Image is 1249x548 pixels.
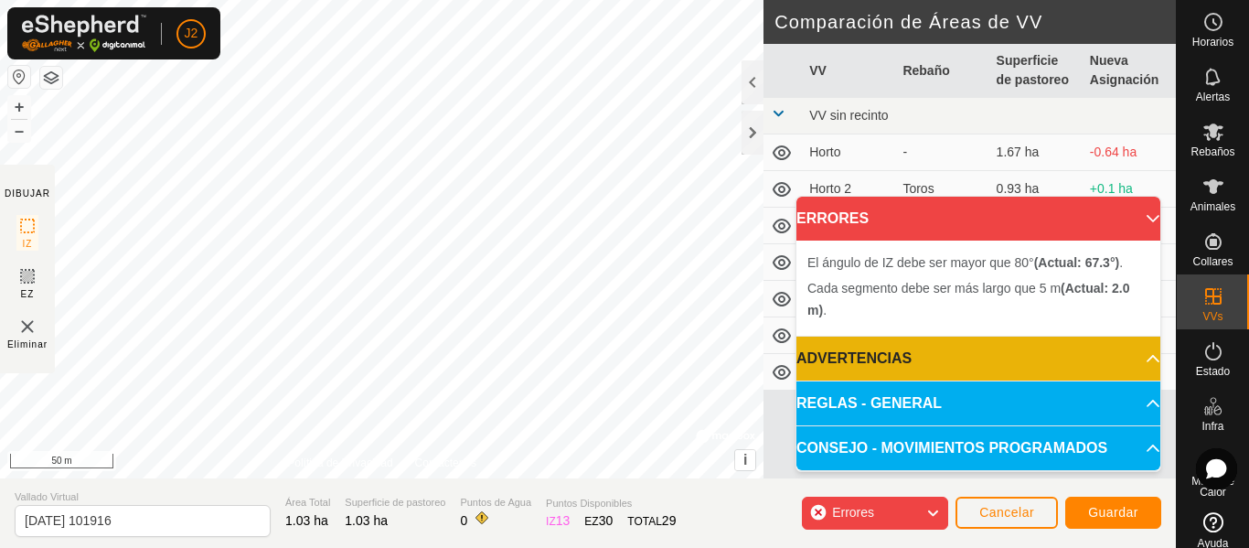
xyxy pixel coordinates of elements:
[809,108,888,123] span: VV sin recinto
[23,237,33,251] span: IZ
[599,513,614,528] span: 30
[1201,421,1223,432] span: Infra
[8,96,30,118] button: +
[1088,505,1138,520] span: Guardar
[802,134,895,171] td: Horto
[895,44,988,98] th: Rebaño
[796,197,1160,241] p-accordion-header: ERRORES
[546,511,570,531] div: IZ
[15,489,271,505] span: Vallado Virtual
[955,497,1058,529] button: Cancelar
[979,505,1034,520] span: Cancelar
[743,452,747,467] span: i
[1190,201,1235,212] span: Animales
[1034,255,1120,270] b: (Actual: 67.3°)
[22,15,146,52] img: Logo Gallagher
[7,338,48,351] span: Eliminar
[1181,476,1244,498] span: Mapa de Calor
[627,511,676,531] div: TOTAL
[285,495,330,510] span: Área Total
[345,513,388,528] span: 1.03 ha
[5,187,50,200] div: DIBUJAR
[1065,497,1161,529] button: Guardar
[796,381,1160,425] p-accordion-header: REGLAS - GENERAL
[796,426,1160,470] p-accordion-header: CONSEJO - MOVIMIENTOS PROGRAMADOS
[802,44,895,98] th: VV
[989,171,1083,208] td: 0.93 ha
[807,281,1130,317] b: (Actual: 2.0 m)
[287,455,392,471] a: Política de Privacidad
[584,511,613,531] div: EZ
[285,513,328,528] span: 1.03 ha
[1083,44,1176,98] th: Nueva Asignación
[796,337,1160,381] p-accordion-header: ADVERTENCIAS
[902,143,981,162] div: -
[989,44,1083,98] th: Superficie de pastoreo
[185,24,198,43] span: J2
[1196,366,1230,377] span: Estado
[796,241,1160,336] p-accordion-content: ERRORES
[1196,91,1230,102] span: Alertas
[556,513,571,528] span: 13
[902,179,981,199] div: Toros
[662,513,677,528] span: 29
[796,437,1107,459] span: CONSEJO - MOVIMIENTOS PROGRAMADOS
[1190,146,1234,157] span: Rebaños
[345,495,445,510] span: Superficie de pastoreo
[16,316,38,338] img: VV
[796,208,869,230] span: ERRORES
[1083,171,1176,208] td: +0.1 ha
[415,455,476,471] a: Contáctenos
[735,450,755,470] button: i
[796,348,912,370] span: ADVERTENCIAS
[40,67,62,89] button: Capas del Mapa
[807,281,1130,317] span: Cada segmento debe ser más largo que 5 m .
[21,287,35,301] span: EZ
[807,255,1123,270] span: El ángulo de IZ debe ser mayor que 80° .
[802,171,895,208] td: Horto 2
[1192,256,1233,267] span: Collares
[8,66,30,88] button: Restablecer Mapa
[832,505,874,520] span: Errores
[460,513,467,528] span: 0
[1202,311,1222,322] span: VVs
[546,496,676,511] span: Puntos Disponibles
[1192,37,1233,48] span: Horarios
[989,134,1083,171] td: 1.67 ha
[796,392,942,414] span: REGLAS - GENERAL
[460,495,531,510] span: Puntos de Agua
[8,120,30,142] button: –
[1083,134,1176,171] td: -0.64 ha
[774,11,1176,33] h2: Comparación de Áreas de VV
